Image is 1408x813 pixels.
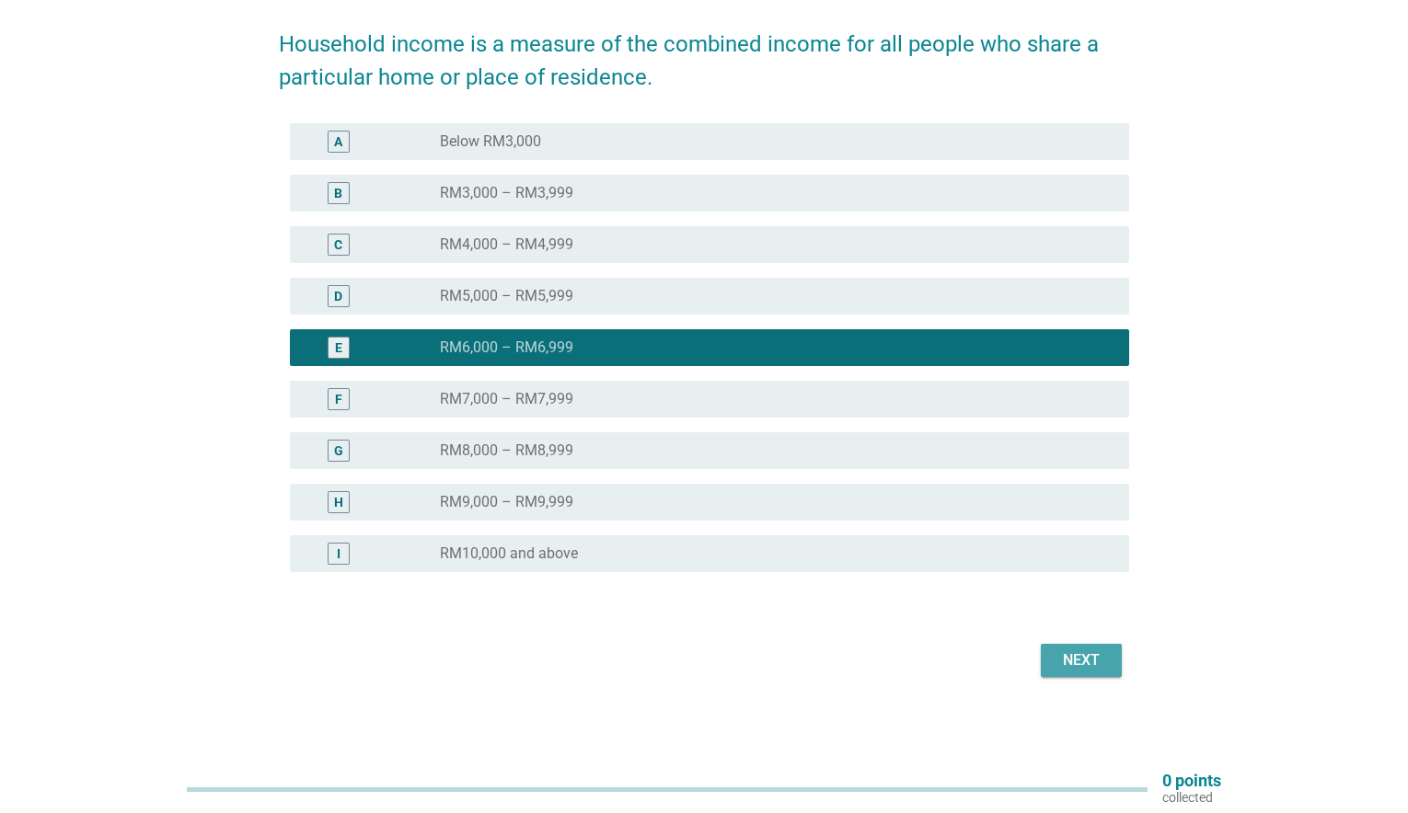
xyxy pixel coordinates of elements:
button: Next [1041,644,1122,677]
label: RM10,000 and above [440,544,578,563]
div: H [334,493,343,512]
div: D [334,287,342,306]
label: RM9,000 – RM9,999 [440,493,573,511]
label: RM3,000 – RM3,999 [440,184,573,202]
div: I [337,544,340,564]
label: RM5,000 – RM5,999 [440,287,573,305]
div: Next [1056,649,1107,671]
div: C [334,235,342,255]
label: RM6,000 – RM6,999 [440,338,573,357]
label: RM7,000 – RM7,999 [440,390,573,408]
div: E [335,338,342,358]
div: B [334,184,342,203]
div: A [334,132,342,152]
p: 0 points [1162,773,1221,789]
label: RM8,000 – RM8,999 [440,441,573,460]
label: RM4,000 – RM4,999 [440,235,573,254]
p: collected [1162,789,1221,806]
div: F [335,390,342,409]
div: G [334,441,343,461]
label: Below RM3,000 [440,132,541,151]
